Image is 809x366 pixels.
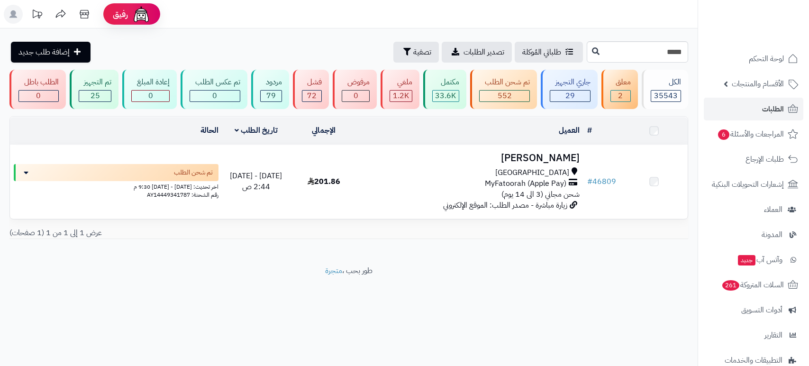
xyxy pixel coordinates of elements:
span: 33.6K [435,90,456,101]
div: معلق [610,77,631,88]
span: 2 [618,90,623,101]
span: لوحة التحكم [749,52,784,65]
span: 1.2K [393,90,409,101]
span: 6 [718,129,729,140]
span: السلات المتروكة [721,278,784,292]
div: 25 [79,91,111,101]
a: تم التجهيز 25 [68,70,121,109]
span: تم شحن الطلب [174,168,213,177]
div: مردود [260,77,282,88]
div: 2 [611,91,631,101]
a: تم شحن الطلب 552 [468,70,539,109]
a: ملغي 1.2K [379,70,421,109]
div: مكتمل [432,77,460,88]
a: مكتمل 33.6K [421,70,469,109]
span: [DATE] - [DATE] 2:44 ص [230,170,282,192]
span: 261 [722,280,740,291]
span: شحن مجاني (3 الى 14 يوم) [501,189,580,200]
a: الكل35543 [640,70,690,109]
a: تم عكس الطلب 0 [179,70,249,109]
span: 0 [36,90,41,101]
div: 0 [342,91,369,101]
a: العملاء [704,198,803,221]
span: MyFatoorah (Apple Pay) [485,178,566,189]
span: زيارة مباشرة - مصدر الطلب: الموقع الإلكتروني [443,200,567,211]
span: 35543 [654,90,678,101]
a: وآتس آبجديد [704,248,803,271]
span: 79 [266,90,276,101]
a: متجرة [325,265,342,276]
span: التقارير [764,329,782,342]
img: logo-2.png [745,7,800,27]
a: طلباتي المُوكلة [515,42,583,63]
div: فشل [302,77,322,88]
div: الطلب باطل [18,77,59,88]
span: 552 [498,90,512,101]
a: # [587,125,592,136]
span: تصفية [413,46,431,58]
span: الأقسام والمنتجات [732,77,784,91]
span: 0 [212,90,217,101]
a: المدونة [704,223,803,246]
a: إضافة طلب جديد [11,42,91,63]
span: جديد [738,255,755,265]
span: إضافة طلب جديد [18,46,70,58]
a: طلبات الإرجاع [704,148,803,171]
div: إعادة المبلغ [131,77,170,88]
div: 29 [550,91,590,101]
div: 72 [302,91,322,101]
a: أدوات التسويق [704,299,803,321]
span: # [587,176,592,187]
a: إشعارات التحويلات البنكية [704,173,803,196]
div: ملغي [390,77,412,88]
a: لوحة التحكم [704,47,803,70]
a: الطلب باطل 0 [8,70,68,109]
div: 1153 [390,91,412,101]
a: المراجعات والأسئلة6 [704,123,803,146]
span: المدونة [762,228,782,241]
div: 0 [190,91,240,101]
span: 72 [307,90,317,101]
span: المراجعات والأسئلة [717,128,784,141]
div: 0 [19,91,58,101]
span: إشعارات التحويلات البنكية [712,178,784,191]
span: 25 [91,90,100,101]
h3: [PERSON_NAME] [362,153,580,164]
a: فشل 72 [291,70,331,109]
span: رقم الشحنة: AY14449341787 [147,191,218,199]
a: #46809 [587,176,616,187]
span: وآتس آب [737,253,782,266]
a: الإجمالي [312,125,336,136]
a: التقارير [704,324,803,347]
span: أدوات التسويق [741,303,782,317]
a: مردود 79 [249,70,291,109]
a: الحالة [200,125,218,136]
span: 0 [148,90,153,101]
div: 33631 [433,91,459,101]
div: تم التجهيز [79,77,112,88]
a: جاري التجهيز 29 [539,70,600,109]
span: تصدير الطلبات [464,46,504,58]
span: 201.86 [308,176,340,187]
div: 0 [132,91,169,101]
a: تحديثات المنصة [25,5,49,26]
span: طلبات الإرجاع [745,153,784,166]
div: تم عكس الطلب [190,77,240,88]
a: إعادة المبلغ 0 [120,70,179,109]
span: طلباتي المُوكلة [522,46,561,58]
a: العميل [559,125,580,136]
a: مرفوض 0 [331,70,379,109]
div: 552 [480,91,529,101]
div: اخر تحديث: [DATE] - [DATE] 9:30 م [14,181,218,191]
a: الطلبات [704,98,803,120]
div: عرض 1 إلى 1 من 1 (1 صفحات) [2,228,349,238]
div: تم شحن الطلب [479,77,530,88]
div: 79 [261,91,282,101]
span: 29 [565,90,575,101]
img: ai-face.png [132,5,151,24]
div: جاري التجهيز [550,77,591,88]
div: الكل [651,77,681,88]
span: 0 [354,90,358,101]
a: معلق 2 [600,70,640,109]
a: تصدير الطلبات [442,42,512,63]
